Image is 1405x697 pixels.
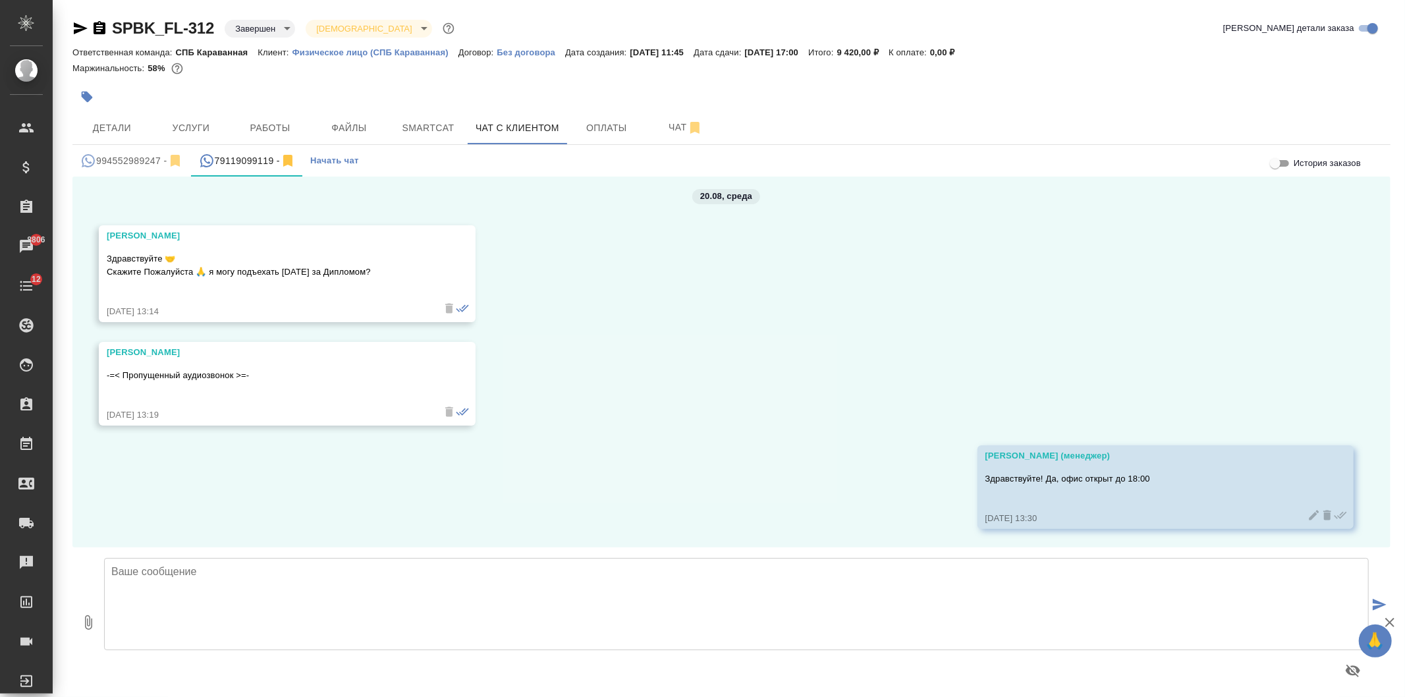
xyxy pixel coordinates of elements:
div: [DATE] 13:30 [985,512,1308,525]
p: Здравствуйте 🤝 Скажите Пожалуйста 🙏 я могу подъехать [DATE] за Дипломом? [107,252,429,279]
a: Физическое лицо (СПБ Караванная) [292,46,458,57]
p: 20.08, среда [700,190,752,203]
p: К оплате: [889,47,930,57]
p: Здравствуйте! Да, офис открыт до 18:00 [985,472,1308,486]
div: 994552989247 (Маммадли Назрин Ильгар) - (undefined) [80,153,183,169]
div: [DATE] 13:14 [107,305,429,318]
button: Скопировать ссылку [92,20,107,36]
button: 3287.47 RUB; [169,60,186,77]
p: -=< Пропущенный аудиозвонок >=- [107,369,429,382]
p: Физическое лицо (СПБ Караванная) [292,47,458,57]
button: Добавить тэг [72,82,101,111]
button: Завершен [231,23,279,34]
button: 🙏 [1359,625,1392,657]
div: 79119099119 (Маммадли Назрин Ильгар) - (undefined) [199,153,296,169]
button: Доп статусы указывают на важность/срочность заказа [440,20,457,37]
span: Чат [654,119,717,136]
a: Без договора [497,46,565,57]
p: Дата сдачи: [694,47,744,57]
svg: Отписаться [167,153,183,169]
span: [PERSON_NAME] детали заказа [1223,22,1354,35]
span: Файлы [317,120,381,136]
div: simple tabs example [72,145,1391,177]
p: СПБ Караванная [176,47,258,57]
a: 8806 [3,230,49,263]
span: Работы [238,120,302,136]
p: Клиент: [258,47,292,57]
span: Услуги [159,120,223,136]
div: [PERSON_NAME] [107,346,429,359]
p: [DATE] 17:00 [745,47,809,57]
span: 8806 [19,233,53,246]
button: Скопировать ссылку для ЯМессенджера [72,20,88,36]
div: [PERSON_NAME] [107,229,429,242]
p: Итого: [808,47,837,57]
span: История заказов [1294,157,1361,170]
p: [DATE] 11:45 [630,47,694,57]
div: [PERSON_NAME] (менеджер) [985,449,1308,462]
button: Предпросмотр [1337,655,1369,686]
a: 12 [3,269,49,302]
p: Маржинальность: [72,63,148,73]
svg: Отписаться [687,120,703,136]
span: Детали [80,120,144,136]
p: Без договора [497,47,565,57]
a: SPBK_FL-312 [112,19,214,37]
div: Завершен [225,20,295,38]
p: 9 420,00 ₽ [837,47,889,57]
span: Чат с клиентом [476,120,559,136]
span: Начать чат [310,153,359,169]
p: 58% [148,63,168,73]
button: [DEMOGRAPHIC_DATA] [312,23,416,34]
span: 12 [24,273,49,286]
span: Smartcat [397,120,460,136]
span: 🙏 [1364,627,1387,655]
span: Оплаты [575,120,638,136]
div: [DATE] 13:19 [107,408,429,422]
p: Ответственная команда: [72,47,176,57]
button: Начать чат [304,145,366,177]
p: Дата создания: [565,47,630,57]
p: 0,00 ₽ [930,47,965,57]
div: Завершен [306,20,431,38]
p: Договор: [458,47,497,57]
